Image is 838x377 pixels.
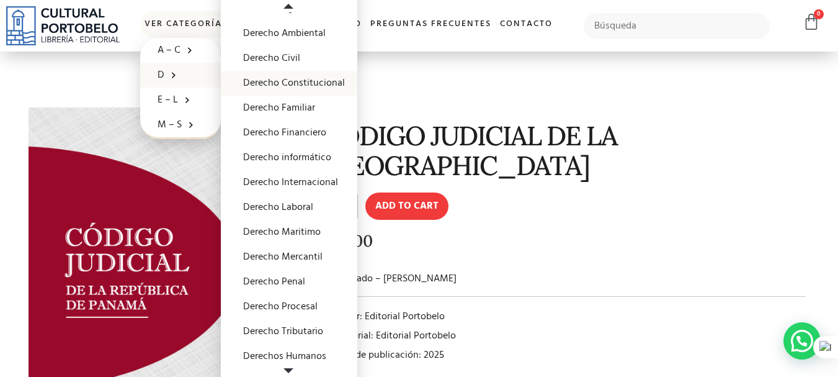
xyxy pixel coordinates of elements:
[221,120,357,145] a: Derecho Financiero
[140,11,245,38] a: Ver Categorías
[221,270,357,294] a: Derecho Penal
[140,88,221,112] a: E – L
[140,63,221,88] a: D
[803,13,820,31] a: 0
[221,170,357,195] a: Derecho Internacional
[332,348,444,363] span: Año de publicación: 2025
[496,11,557,38] a: Contacto
[221,319,357,344] a: Derecho Tributario
[332,309,445,324] span: Autor: Editorial Portobelo
[322,121,806,180] h1: CÓDIGO JUDICIAL DE LA [GEOGRAPHIC_DATA]
[221,21,357,46] a: Derecho Ambiental
[584,13,770,39] input: Búsqueda
[322,271,806,286] p: Actualizado – [PERSON_NAME]
[366,11,496,38] a: Preguntas frecuentes
[140,38,221,63] a: A – C
[814,9,824,19] span: 0
[221,46,357,71] a: Derecho Civil
[221,195,357,220] a: Derecho Laboral
[221,220,357,245] a: Derecho Maritimo
[140,112,221,137] a: M – S
[221,145,357,170] a: Derecho informático
[221,71,357,96] a: Derecho Constitucional
[221,96,357,120] a: Derecho Familiar
[221,344,357,369] a: Derechos Humanos
[221,294,357,319] a: Derecho Procesal
[332,329,456,343] span: Editorial: Editorial Portobelo
[140,38,221,139] ul: Ver Categorías
[221,245,357,270] a: Derecho Mercantil
[365,193,448,220] button: Add to cart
